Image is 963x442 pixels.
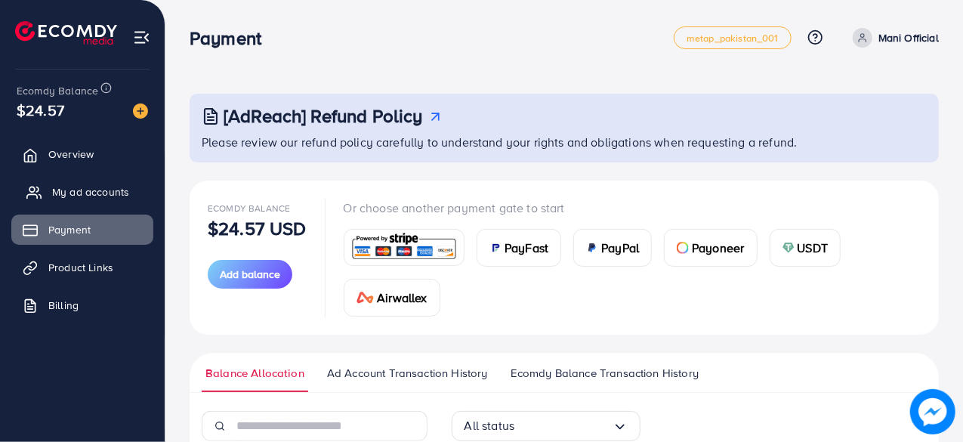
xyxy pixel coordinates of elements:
span: All status [465,414,515,437]
a: cardAirwallex [344,279,440,317]
p: Or choose another payment gate to start [344,199,921,217]
span: Airwallex [377,289,427,307]
img: menu [133,29,150,46]
span: $24.57 [17,99,64,121]
a: My ad accounts [11,177,153,207]
img: card [489,242,502,254]
img: logo [15,21,117,45]
span: Overview [48,147,94,162]
img: card [586,242,598,254]
span: Ecomdy Balance Transaction History [511,365,699,382]
img: image [912,391,954,433]
a: card [344,229,465,266]
span: Add balance [220,267,280,282]
span: Billing [48,298,79,313]
img: card [677,242,689,254]
span: Product Links [48,260,113,275]
a: cardPayPal [573,229,652,267]
span: metap_pakistan_001 [687,33,779,43]
span: Ad Account Transaction History [327,365,488,382]
img: image [133,104,148,119]
div: Search for option [452,411,640,441]
img: card [782,242,795,254]
span: Payoneer [692,239,744,257]
h3: Payment [190,27,273,49]
img: card [356,292,375,304]
span: Ecomdy Balance [208,202,290,215]
p: Mani Official [878,29,939,47]
span: Payment [48,222,91,237]
input: Search for option [514,414,612,437]
a: Payment [11,215,153,245]
button: Add balance [208,260,292,289]
p: Please review our refund policy carefully to understand your rights and obligations when requesti... [202,133,930,151]
a: Billing [11,290,153,320]
h3: [AdReach] Refund Policy [224,105,423,127]
span: PayFast [505,239,548,257]
a: Overview [11,139,153,169]
span: Balance Allocation [205,365,304,382]
span: Ecomdy Balance [17,83,98,98]
a: metap_pakistan_001 [674,26,792,49]
span: My ad accounts [52,184,129,199]
a: cardUSDT [770,229,841,267]
a: Mani Official [847,28,939,48]
span: PayPal [601,239,639,257]
span: USDT [798,239,829,257]
a: Product Links [11,252,153,283]
a: cardPayoneer [664,229,757,267]
a: cardPayFast [477,229,561,267]
img: card [349,231,460,264]
p: $24.57 USD [208,219,307,237]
